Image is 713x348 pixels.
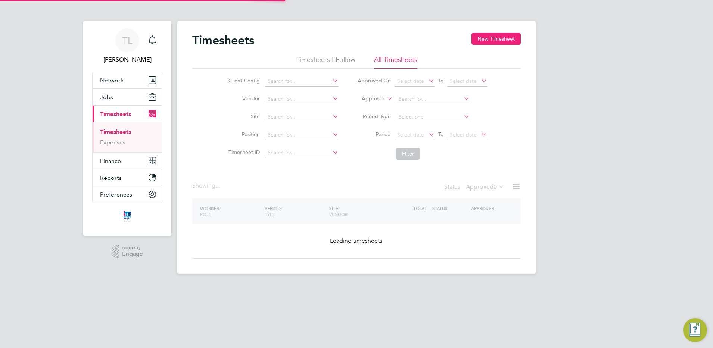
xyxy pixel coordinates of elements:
label: Period [357,131,391,138]
button: Network [93,72,162,88]
span: Timesheets [100,110,131,117]
input: Select one [396,112,470,122]
span: Powered by [122,245,143,251]
li: Timesheets I Follow [296,55,355,69]
input: Search for... [265,130,339,140]
label: Approved On [357,77,391,84]
button: Engage Resource Center [683,318,707,342]
a: Expenses [100,139,125,146]
input: Search for... [265,76,339,87]
button: Filter [396,148,420,160]
button: Finance [93,153,162,169]
img: itsconstruction-logo-retina.png [122,210,133,222]
li: All Timesheets [374,55,417,69]
span: Preferences [100,191,132,198]
button: New Timesheet [471,33,521,45]
span: ... [215,182,220,189]
a: TL[PERSON_NAME] [92,28,162,64]
span: Select date [450,131,477,138]
span: Finance [100,157,121,164]
button: Preferences [93,186,162,203]
button: Reports [93,169,162,186]
span: Select date [397,78,424,84]
h2: Timesheets [192,33,254,48]
label: Approved [466,183,504,191]
a: Go to home page [92,210,162,222]
label: Approver [351,95,384,103]
input: Search for... [265,148,339,158]
div: Showing [192,182,221,190]
input: Search for... [265,112,339,122]
label: Vendor [226,95,260,102]
span: Tim Lerwill [92,55,162,64]
label: Position [226,131,260,138]
span: To [436,76,446,85]
input: Search for... [396,94,470,104]
span: Network [100,77,124,84]
span: Select date [450,78,477,84]
label: Site [226,113,260,120]
span: Engage [122,251,143,257]
label: Timesheet ID [226,149,260,156]
span: Jobs [100,94,113,101]
button: Jobs [93,89,162,105]
label: Client Config [226,77,260,84]
label: Period Type [357,113,391,120]
span: Reports [100,174,122,181]
nav: Main navigation [83,21,171,236]
a: Powered byEngage [112,245,143,259]
span: To [436,129,446,139]
div: Timesheets [93,122,162,152]
button: Timesheets [93,106,162,122]
span: Select date [397,131,424,138]
span: 0 [494,183,497,191]
span: TL [122,35,132,45]
div: Status [444,182,506,192]
input: Search for... [265,94,339,104]
a: Timesheets [100,128,131,135]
